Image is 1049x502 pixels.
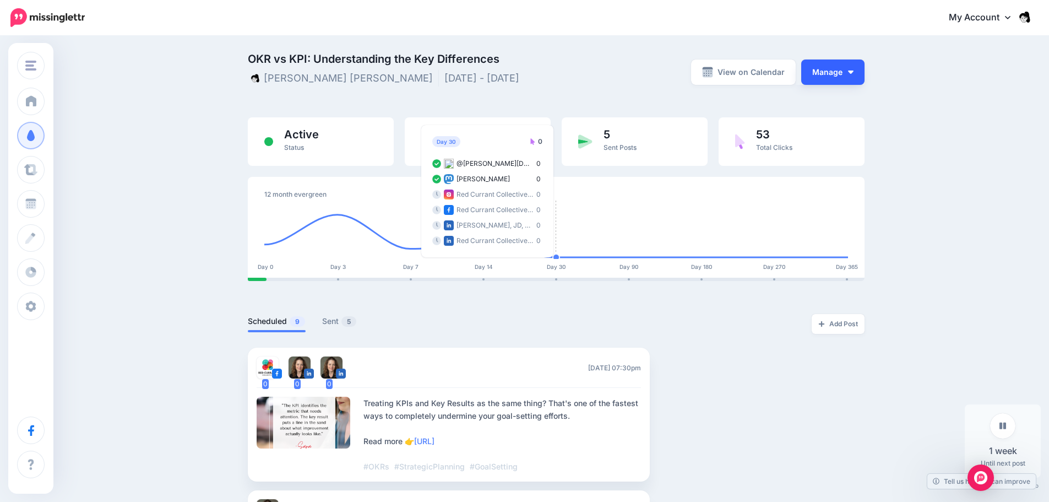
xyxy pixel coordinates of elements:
[578,134,593,149] img: paper-plane-green.png
[801,60,865,85] button: Manage
[248,53,654,64] span: OKR vs KPI: Understanding the Key Differences
[363,462,389,471] span: #OKRs
[968,465,994,491] div: Open Intercom Messenger
[10,8,85,27] img: Missinglettr
[444,70,525,87] li: [DATE] - [DATE]
[326,379,333,389] span: 0
[394,263,427,270] div: Day 7
[322,315,357,328] a: Sent5
[540,263,573,270] div: Day 30
[248,70,439,87] li: [PERSON_NAME] [PERSON_NAME]
[322,263,355,270] div: Day 3
[284,129,319,140] span: Active
[414,436,434,446] a: [URL]
[249,263,282,270] div: Day 0
[257,357,279,379] img: 291631333_464809612316939_1702899811763182457_n-bsa127698.png
[248,315,306,328] a: Scheduled9
[289,357,311,379] img: 1747708894787-72000.png
[341,316,356,327] span: 5
[758,263,791,270] div: Day 270
[756,129,792,140] span: 53
[735,134,745,149] img: pointer-purple.png
[927,474,1036,489] a: Tell us how we can improve
[848,71,854,74] img: arrow-down-white.png
[685,263,718,270] div: Day 180
[304,369,314,379] img: linkedin-square.png
[264,188,848,201] div: 12 month evergreen
[604,129,637,140] span: 5
[938,4,1032,31] a: My Account
[320,357,343,379] img: 1747708894787-72000.png
[448,143,499,152] span: Scheduled Posts
[467,263,500,270] div: Day 14
[612,263,645,270] div: Day 90
[812,314,865,334] a: Add Post
[818,321,825,327] img: plus-grey-dark.png
[470,462,518,471] span: #GoalSetting
[604,143,637,152] span: Sent Posts
[363,397,641,473] div: Treating KPIs and Key Results as the same thing? That's one of the fastest ways to completely und...
[691,60,796,85] a: View on Calendar
[290,316,305,327] span: 9
[294,379,301,389] span: 0
[284,143,304,152] span: Status
[756,143,792,152] span: Total Clicks
[25,61,36,71] img: menu.png
[588,363,641,373] span: [DATE] 07:30pm
[272,369,282,379] img: facebook-square.png
[394,462,465,471] span: #StrategicPlanning
[421,134,437,149] img: clock.png
[262,379,269,389] span: 0
[448,129,499,140] span: 9
[830,263,863,270] div: Day 365
[989,444,1017,458] span: 1 week
[965,404,1041,478] div: Until next post
[336,369,346,379] img: linkedin-square.png
[702,67,713,78] img: calendar-grey-darker.png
